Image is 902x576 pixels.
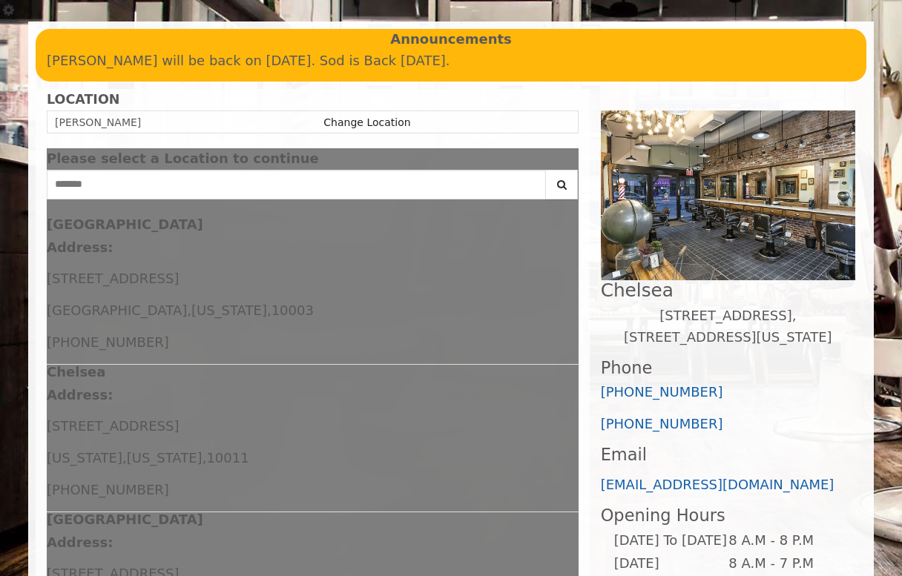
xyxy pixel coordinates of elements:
td: [DATE] To [DATE] [613,529,728,552]
p: [STREET_ADDRESS],[STREET_ADDRESS][US_STATE] [601,305,855,348]
a: [PHONE_NUMBER] [601,416,723,431]
span: Please select a Location to continue [47,150,319,166]
span: [PHONE_NUMBER] [47,482,169,497]
span: [GEOGRAPHIC_DATA] [47,302,187,318]
b: Address: [47,239,113,255]
span: , [187,302,191,318]
a: [PHONE_NUMBER] [601,384,723,400]
i: Search button [553,179,570,190]
b: LOCATION [47,92,119,107]
span: [STREET_ADDRESS] [47,418,179,434]
a: [EMAIL_ADDRESS][DOMAIN_NAME] [601,477,834,492]
span: [STREET_ADDRESS] [47,271,179,286]
b: Announcements [390,29,512,50]
span: 10003 [271,302,314,318]
h3: Opening Hours [601,506,855,525]
span: , [203,450,207,466]
h3: Phone [601,359,855,377]
a: Change Location [323,116,410,128]
td: [DATE] [613,552,728,575]
div: Center Select [47,170,579,207]
b: [GEOGRAPHIC_DATA] [47,216,203,232]
td: 8 A.M - 7 P.M [728,552,843,575]
span: [PERSON_NAME] [55,116,141,128]
b: Address: [47,387,113,403]
button: close dialog [556,154,579,164]
span: , [122,450,127,466]
input: Search Center [47,170,546,199]
span: [US_STATE] [191,302,267,318]
span: [US_STATE] [47,450,122,466]
b: [GEOGRAPHIC_DATA] [47,512,203,527]
span: [PHONE_NUMBER] [47,334,169,350]
h3: Email [601,446,855,464]
span: 10011 [206,450,248,466]
span: [US_STATE] [127,450,203,466]
p: [PERSON_NAME] will be back on [DATE]. Sod is Back [DATE]. [47,50,855,72]
h2: Chelsea [601,280,855,300]
b: Address: [47,534,113,550]
td: 8 A.M - 8 P.M [728,529,843,552]
span: , [267,302,271,318]
b: Chelsea [47,364,105,380]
